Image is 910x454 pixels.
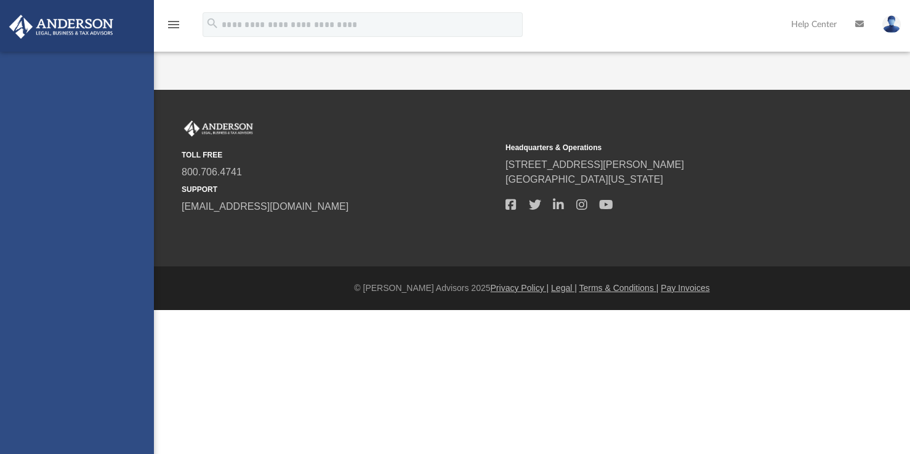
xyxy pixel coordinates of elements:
i: menu [166,17,181,32]
small: Headquarters & Operations [505,142,821,153]
a: menu [166,23,181,32]
a: Terms & Conditions | [579,283,659,293]
img: Anderson Advisors Platinum Portal [6,15,117,39]
a: 800.706.4741 [182,167,242,177]
a: [GEOGRAPHIC_DATA][US_STATE] [505,174,663,185]
a: [STREET_ADDRESS][PERSON_NAME] [505,159,684,170]
a: Pay Invoices [661,283,709,293]
a: Legal | [551,283,577,293]
i: search [206,17,219,30]
div: © [PERSON_NAME] Advisors 2025 [154,282,910,295]
a: [EMAIL_ADDRESS][DOMAIN_NAME] [182,201,348,212]
small: TOLL FREE [182,149,497,161]
img: User Pic [882,15,901,33]
a: Privacy Policy | [491,283,549,293]
img: Anderson Advisors Platinum Portal [182,121,256,137]
small: SUPPORT [182,184,497,195]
